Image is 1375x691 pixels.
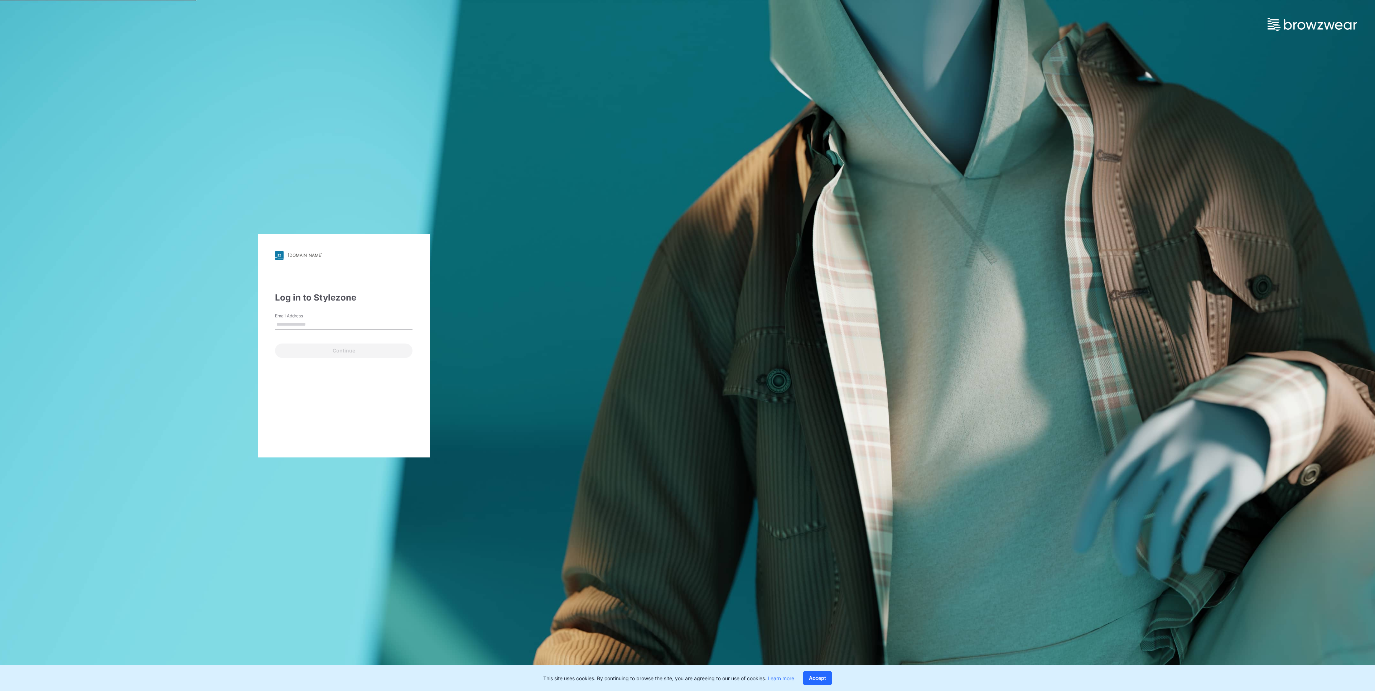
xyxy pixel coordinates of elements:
[275,313,325,319] label: Email Address
[275,251,284,260] img: stylezone-logo.562084cfcfab977791bfbf7441f1a819.svg
[1268,18,1357,31] img: browzwear-logo.e42bd6dac1945053ebaf764b6aa21510.svg
[288,253,323,258] div: [DOMAIN_NAME]
[275,291,412,304] div: Log in to Stylezone
[803,671,832,685] button: Accept
[543,675,794,682] p: This site uses cookies. By continuing to browse the site, you are agreeing to our use of cookies.
[275,251,412,260] a: [DOMAIN_NAME]
[768,675,794,681] a: Learn more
